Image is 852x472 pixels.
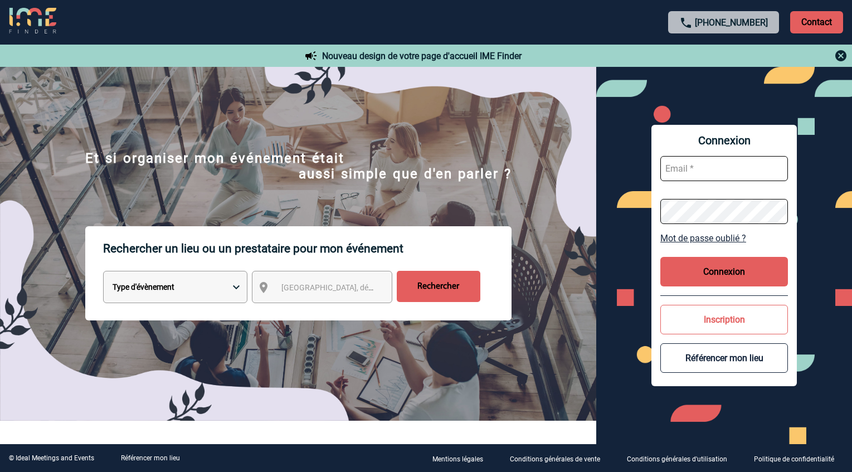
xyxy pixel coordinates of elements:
span: Connexion [660,134,788,147]
button: Référencer mon lieu [660,343,788,373]
p: Rechercher un lieu ou un prestataire pour mon événement [103,226,512,271]
a: Conditions générales d'utilisation [618,453,745,464]
input: Email * [660,156,788,181]
a: Mot de passe oublié ? [660,233,788,244]
p: Politique de confidentialité [754,455,834,463]
p: Contact [790,11,843,33]
span: [GEOGRAPHIC_DATA], département, région... [281,283,436,292]
a: [PHONE_NUMBER] [695,17,768,28]
a: Référencer mon lieu [121,454,180,462]
input: Rechercher [397,271,480,302]
p: Conditions générales d'utilisation [627,455,727,463]
button: Inscription [660,305,788,334]
img: call-24-px.png [679,16,693,30]
button: Connexion [660,257,788,286]
div: © Ideal Meetings and Events [9,454,94,462]
a: Politique de confidentialité [745,453,852,464]
p: Conditions générales de vente [510,455,600,463]
a: Mentions légales [423,453,501,464]
a: Conditions générales de vente [501,453,618,464]
p: Mentions légales [432,455,483,463]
